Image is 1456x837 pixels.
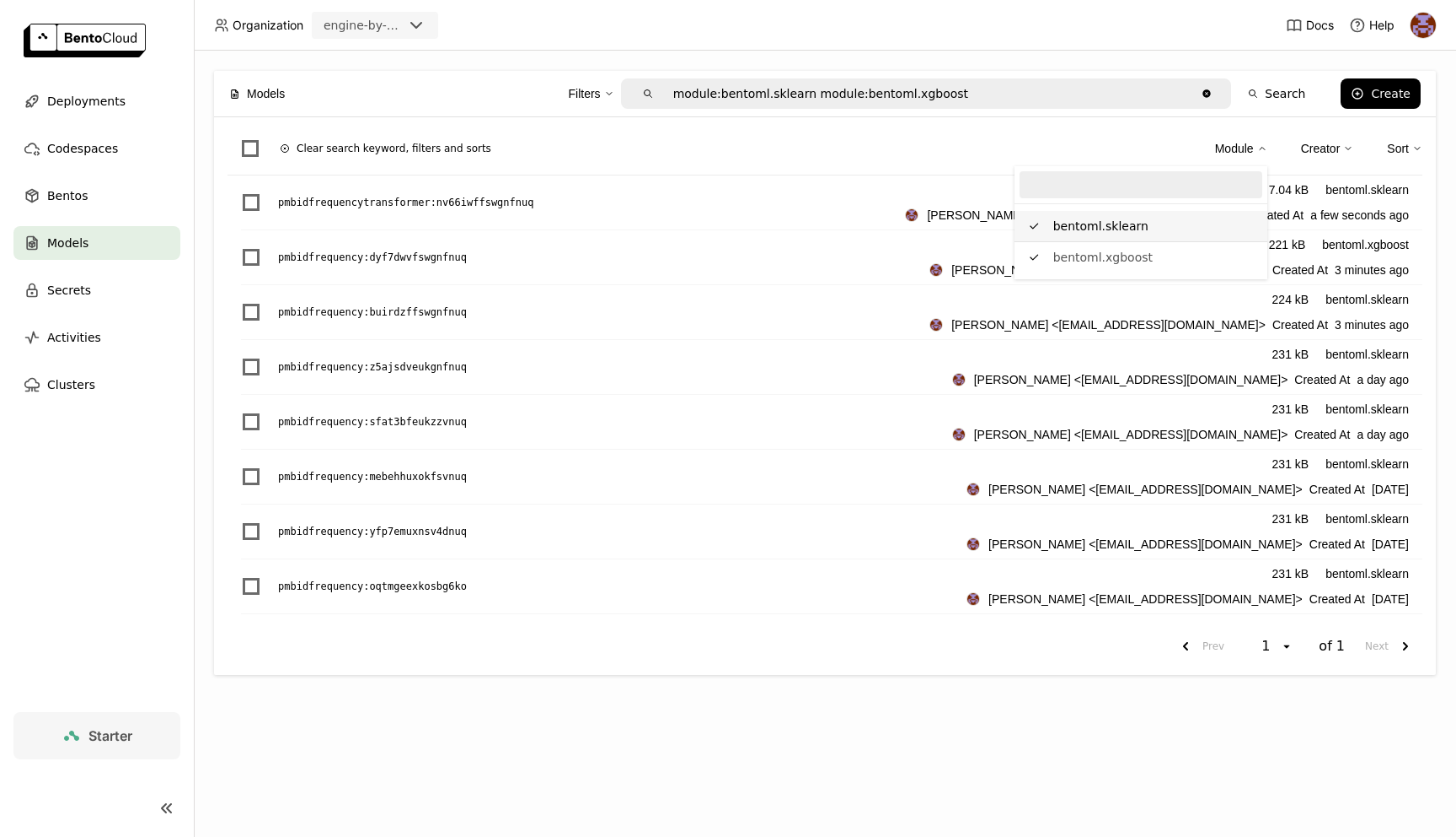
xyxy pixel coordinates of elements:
[278,249,929,266] a: pmbidfrequency:dyf7dwvfswgnfnuq
[13,712,180,759] a: Starter
[569,76,614,111] div: Filters
[988,480,1303,499] span: [PERSON_NAME] <[EMAIL_ADDRESS][DOMAIN_NAME]>
[13,226,180,260] a: Models
[1238,78,1315,109] button: Search
[1325,455,1409,473] div: bentoml.sklearn
[227,285,1422,340] li: List item
[227,340,1422,395] li: List item
[13,273,180,307] a: Secrets
[1372,535,1409,553] span: [DATE]
[227,505,1422,559] li: List item
[1215,131,1267,166] div: Module
[227,230,1422,285] li: List item
[47,91,126,111] span: Deployments
[13,84,180,118] a: Deployments
[47,327,101,348] span: Activities
[278,304,467,321] p: pmbidfrequency : buirdzffswgnfnuq
[278,413,952,430] a: pmbidfrequency:sfat3bfeukzzvnuq
[13,368,180,402] a: Clusters
[930,264,942,276] img: Martin Fejka
[1306,18,1334,33] span: Docs
[233,18,303,33] span: Organization
[1319,638,1345,655] span: of 1
[905,206,1409,224] div: Created At
[47,233,88,253] span: Models
[278,578,966,595] a: pmbidfrequency:oqtmgeexkosbg6ko
[278,468,467,485] p: pmbidfrequency : mebehhuxokfsvnuq
[929,261,1409,279] div: Created At
[1301,131,1354,166] div: Creator
[966,590,1409,608] div: Created At
[278,523,467,540] p: pmbidfrequency : yfp7emuxnsv4dnuq
[1325,345,1409,364] div: bentoml.sklearn
[1325,510,1409,528] div: bentoml.sklearn
[951,316,1266,334] span: [PERSON_NAME] <[EMAIL_ADDRESS][DOMAIN_NAME]>
[47,138,118,159] span: Codespaces
[278,194,905,211] a: pmbidfrequencytransformer:nv66iwffswgnfnuq
[1357,425,1410,444] span: a day ago
[1272,290,1309,309] div: 224 kB
[278,523,966,540] a: pmbidfrequency:yfp7emuxnsv4dnuq
[974,425,1288,444] span: [PERSON_NAME] <[EMAIL_ADDRESS][DOMAIN_NAME]>
[278,249,467,266] p: pmbidfrequency : dyf7dwvfswgnfnuq
[1349,17,1394,34] div: Help
[273,137,498,160] button: Clear search keyword, filters and sorts
[1325,564,1409,583] div: bentoml.sklearn
[988,590,1303,608] span: [PERSON_NAME] <[EMAIL_ADDRESS][DOMAIN_NAME]>
[13,321,180,354] a: Activities
[47,280,91,300] span: Secrets
[1322,235,1409,254] div: bentoml.xgboost
[278,359,467,375] p: pmbidfrequency : z5ajsdveukgnfnuq
[1053,249,1153,266] div: bentoml.xgboost
[278,194,533,211] p: pmbidfrequencytransformer : nv66iwffswgnfnuq
[247,84,285,103] span: Models
[1335,261,1409,279] span: 3 minutes ago
[1053,218,1148,235] div: bentoml.sklearn
[1256,638,1280,655] div: 1
[952,370,1409,389] div: Created At
[227,175,1422,230] li: List item
[227,395,1422,450] div: List item
[967,483,979,495] img: Martin Fejka
[1341,78,1421,109] button: Create
[404,18,406,35] input: Selected engine-by-moneylion.
[1169,631,1231,661] button: previous page. current page 1 of 1
[1358,631,1422,661] button: next page. current page 1 of 1
[1372,590,1409,608] span: [DATE]
[88,727,132,744] span: Starter
[47,375,95,395] span: Clusters
[1410,13,1436,38] img: Martin Fejka
[24,24,146,57] img: logo
[278,359,952,375] a: pmbidfrequency:z5ajsdveukgnfnuq
[1325,290,1409,309] div: bentoml.sklearn
[1387,139,1409,158] div: Sort
[1369,18,1394,33] span: Help
[1325,400,1409,418] div: bentoml.sklearn
[13,132,180,165] a: Codespaces
[569,84,601,103] div: Filters
[1357,370,1410,389] span: a day ago
[1201,88,1212,100] svg: Clear value
[1371,87,1410,100] div: Create
[966,480,1409,499] div: Created At
[1335,316,1409,334] span: 3 minutes ago
[1272,510,1309,528] div: 231 kB
[13,179,180,213] a: Bentos
[966,535,1409,553] div: Created At
[951,261,1266,279] span: [PERSON_NAME] <[EMAIL_ADDRESS][DOMAIN_NAME]>
[953,374,965,386] img: Martin Fejka
[906,209,918,221] img: Martin Fejka
[227,559,1422,614] li: List item
[1272,345,1309,364] div: 231 kB
[974,370,1288,389] span: [PERSON_NAME] <[EMAIL_ADDRESS][DOMAIN_NAME]>
[1280,640,1293,653] svg: open
[47,186,88,206] span: Bentos
[1014,204,1267,279] ul: Menu
[278,413,467,430] p: pmbidfrequency : sfat3bfeukzzvnuq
